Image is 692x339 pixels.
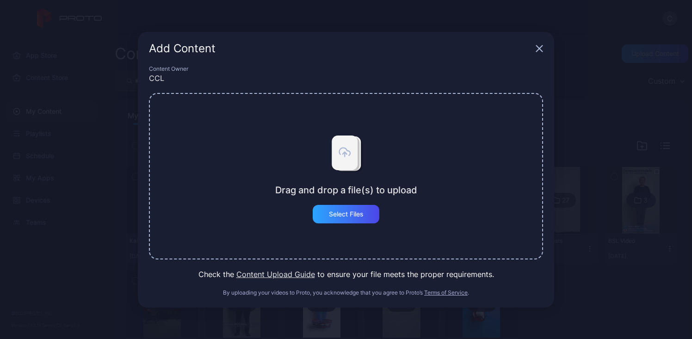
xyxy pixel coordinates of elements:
[149,289,543,296] div: By uploading your videos to Proto, you acknowledge that you agree to Proto’s .
[329,210,364,218] div: Select Files
[149,43,532,54] div: Add Content
[275,185,417,196] div: Drag and drop a file(s) to upload
[149,65,543,73] div: Content Owner
[313,205,379,223] button: Select Files
[236,269,315,280] button: Content Upload Guide
[149,269,543,280] div: Check the to ensure your file meets the proper requirements.
[149,73,543,84] div: CCL
[424,289,468,296] button: Terms of Service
